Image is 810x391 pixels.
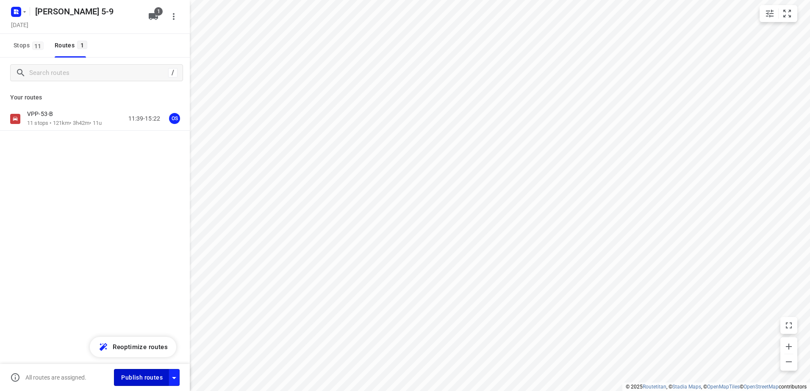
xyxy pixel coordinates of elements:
button: OS [166,110,183,127]
p: Your routes [10,93,180,102]
p: 11 stops • 121km • 3h42m • 11u [27,119,102,127]
div: / [168,68,178,77]
h5: Project date [8,20,32,30]
div: OS [169,113,180,124]
span: 11 [32,41,44,50]
h5: Rename [32,5,141,18]
p: 11:39-15:22 [128,114,160,123]
span: 1 [77,41,87,49]
p: All routes are assigned. [25,374,86,381]
span: Stops [14,40,46,51]
span: 1 [154,7,163,16]
a: OpenStreetMap [743,384,779,390]
button: Map settings [761,5,778,22]
a: Routetitan [643,384,666,390]
a: OpenMapTiles [707,384,740,390]
span: Publish routes [121,372,163,383]
div: small contained button group [760,5,797,22]
div: Routes [55,40,90,51]
p: VPP-53-B [27,110,58,118]
button: More [165,8,182,25]
span: Reoptimize routes [113,341,168,352]
input: Search routes [29,66,168,80]
button: Reoptimize routes [90,337,176,357]
button: 1 [145,8,162,25]
button: Fit zoom [779,5,796,22]
a: Stadia Maps [672,384,701,390]
button: Publish routes [114,369,169,385]
li: © 2025 , © , © © contributors [626,384,807,390]
div: Driver app settings [169,372,179,383]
